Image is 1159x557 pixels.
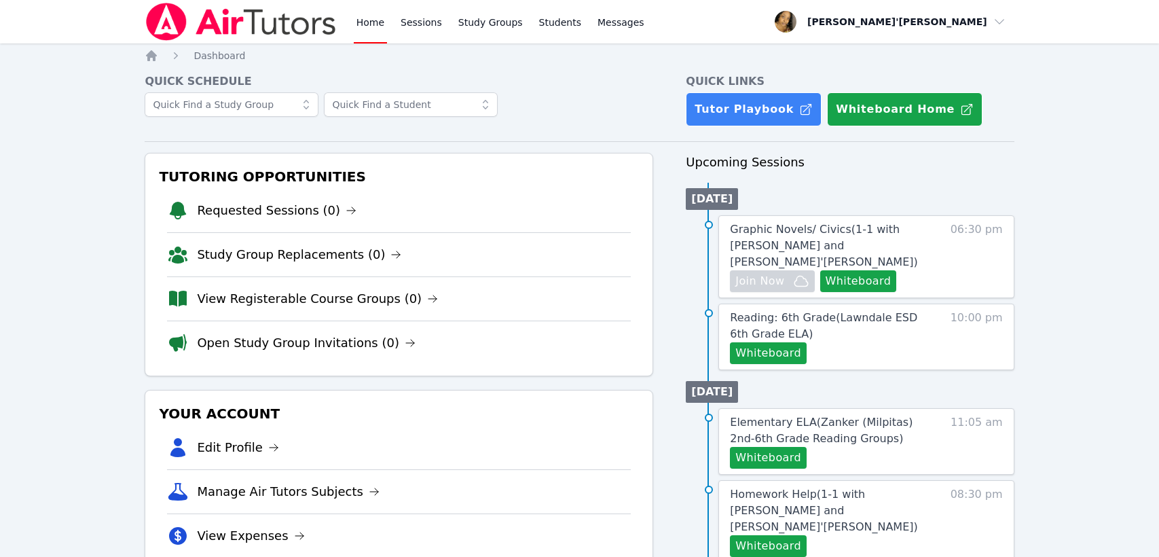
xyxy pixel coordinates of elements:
[686,153,1014,172] h3: Upcoming Sessions
[730,310,934,342] a: Reading: 6th Grade(Lawndale ESD 6th Grade ELA)
[730,311,917,340] span: Reading: 6th Grade ( Lawndale ESD 6th Grade ELA )
[730,270,814,292] button: Join Now
[730,447,807,469] button: Whiteboard
[951,486,1003,557] span: 08:30 pm
[197,289,438,308] a: View Registerable Course Groups (0)
[730,486,934,535] a: Homework Help(1-1 with [PERSON_NAME] and [PERSON_NAME]'[PERSON_NAME])
[324,92,498,117] input: Quick Find a Student
[730,221,934,270] a: Graphic Novels/ Civics(1-1 with [PERSON_NAME] and [PERSON_NAME]'[PERSON_NAME])
[145,92,318,117] input: Quick Find a Study Group
[156,401,642,426] h3: Your Account
[730,488,917,533] span: Homework Help ( 1-1 with [PERSON_NAME] and [PERSON_NAME]'[PERSON_NAME] )
[197,201,356,220] a: Requested Sessions (0)
[820,270,897,292] button: Whiteboard
[197,245,401,264] a: Study Group Replacements (0)
[597,16,644,29] span: Messages
[951,414,1003,469] span: 11:05 am
[194,49,245,62] a: Dashboard
[735,273,784,289] span: Join Now
[686,188,738,210] li: [DATE]
[686,92,822,126] a: Tutor Playbook
[730,535,807,557] button: Whiteboard
[686,73,1014,90] h4: Quick Links
[194,50,245,61] span: Dashboard
[730,342,807,364] button: Whiteboard
[951,310,1003,364] span: 10:00 pm
[730,223,917,268] span: Graphic Novels/ Civics ( 1-1 with [PERSON_NAME] and [PERSON_NAME]'[PERSON_NAME] )
[197,334,416,353] a: Open Study Group Invitations (0)
[156,164,642,189] h3: Tutoring Opportunities
[686,381,738,403] li: [DATE]
[197,482,380,501] a: Manage Air Tutors Subjects
[951,221,1003,292] span: 06:30 pm
[145,73,653,90] h4: Quick Schedule
[197,526,304,545] a: View Expenses
[730,416,913,445] span: Elementary ELA ( Zanker (Milpitas) 2nd-6th Grade Reading Groups )
[827,92,982,126] button: Whiteboard Home
[197,438,279,457] a: Edit Profile
[145,3,337,41] img: Air Tutors
[730,414,934,447] a: Elementary ELA(Zanker (Milpitas) 2nd-6th Grade Reading Groups)
[145,49,1014,62] nav: Breadcrumb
